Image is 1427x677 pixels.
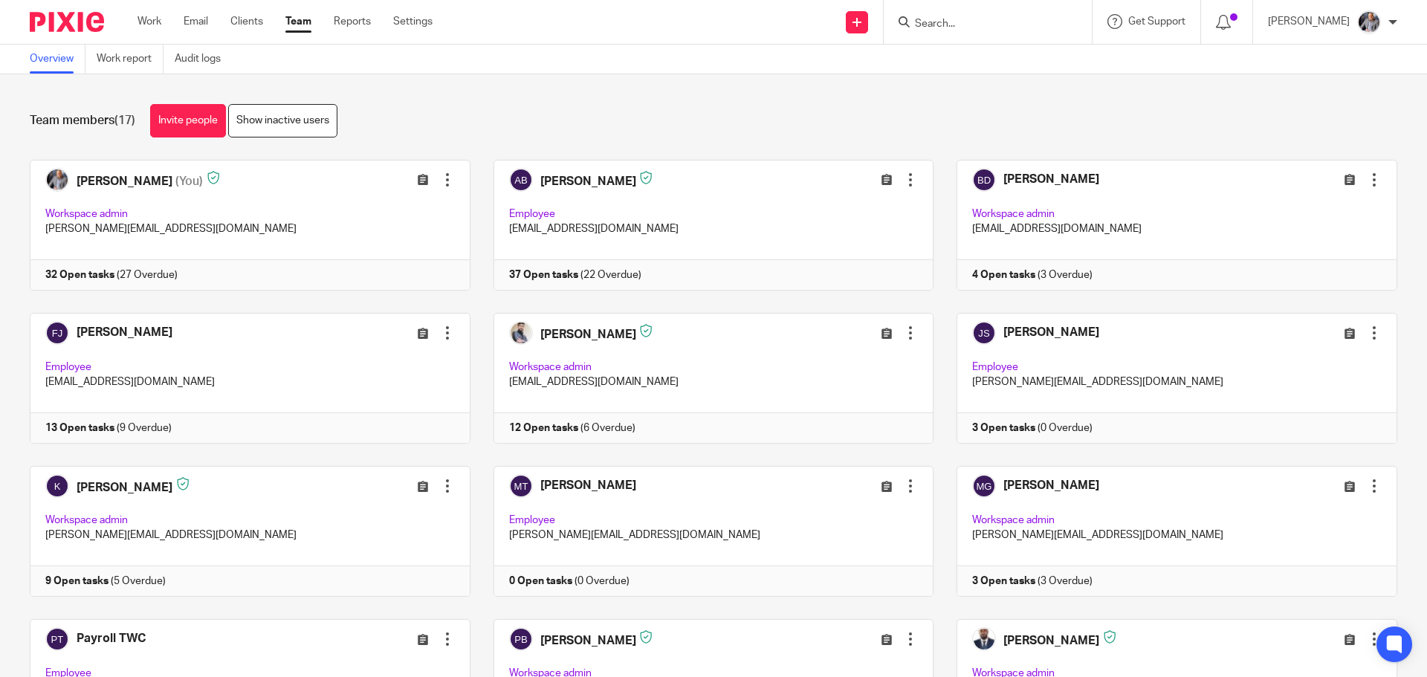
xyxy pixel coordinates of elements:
a: Overview [30,45,85,74]
a: Audit logs [175,45,232,74]
a: Work report [97,45,164,74]
a: Work [137,14,161,29]
input: Search [913,18,1047,31]
a: Settings [393,14,433,29]
a: Team [285,14,311,29]
a: Email [184,14,208,29]
a: Invite people [150,104,226,137]
span: Get Support [1128,16,1185,27]
h1: Team members [30,113,135,129]
a: Reports [334,14,371,29]
img: -%20%20-%20studio@ingrained.co.uk%20for%20%20-20220223%20at%20101413%20-%201W1A2026.jpg [1357,10,1381,34]
img: Pixie [30,12,104,32]
span: (17) [114,114,135,126]
a: Show inactive users [228,104,337,137]
p: [PERSON_NAME] [1268,14,1350,29]
a: Clients [230,14,263,29]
